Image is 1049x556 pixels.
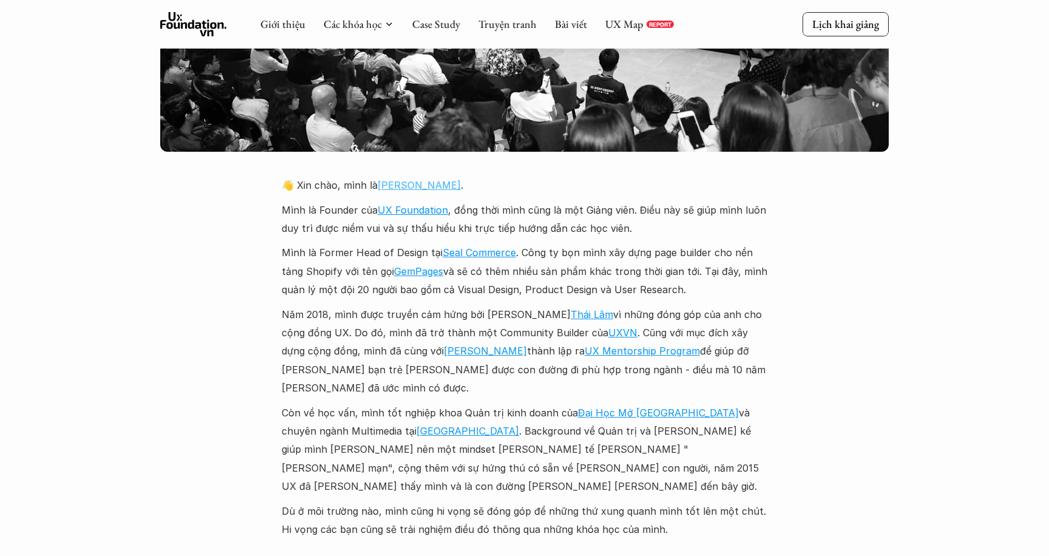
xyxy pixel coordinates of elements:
p: Năm 2018, mình được truyền cảm hứng bởi [PERSON_NAME] vì những đóng góp của anh cho cộng đồng UX.... [282,305,767,398]
a: UX Map [605,17,643,31]
a: REPORT [647,21,674,28]
a: Thái Lâm [571,308,613,320]
a: UXVN [608,327,637,339]
a: Case Study [412,17,460,31]
p: Mình là Founder của , đồng thời mình cũng là một Giảng viên. Điều này sẽ giúp mình luôn duy trì đ... [282,201,767,238]
a: Các khóa học [324,17,382,31]
a: UX Mentorship Program [585,345,700,357]
a: Seal Commerce [443,246,516,259]
a: GemPages [394,265,443,277]
a: UX Foundation [378,204,448,216]
p: Lịch khai giảng [812,17,879,31]
a: Giới thiệu [260,17,305,31]
a: [PERSON_NAME] [444,345,527,357]
p: 👋 Xin chào, mình là . [282,176,767,194]
p: Còn về học vấn, mình tốt nghiệp khoa Quản trị kinh doanh của và chuyên ngành Multimedia tại . Bac... [282,404,767,496]
a: [GEOGRAPHIC_DATA] [416,425,519,437]
a: Đại Học Mở [GEOGRAPHIC_DATA] [578,407,739,419]
a: [PERSON_NAME] [378,179,461,191]
p: Mình là Former Head of Design tại . Công ty bọn mình xây dựng page builder cho nền tảng Shopify v... [282,243,767,299]
p: REPORT [649,21,671,28]
p: Dù ở môi trường nào, mình cũng hi vọng sẽ đóng góp để những thứ xung quanh mình tốt lên một chút.... [282,502,767,539]
a: Bài viết [555,17,587,31]
a: Lịch khai giảng [803,12,889,36]
a: Truyện tranh [478,17,537,31]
